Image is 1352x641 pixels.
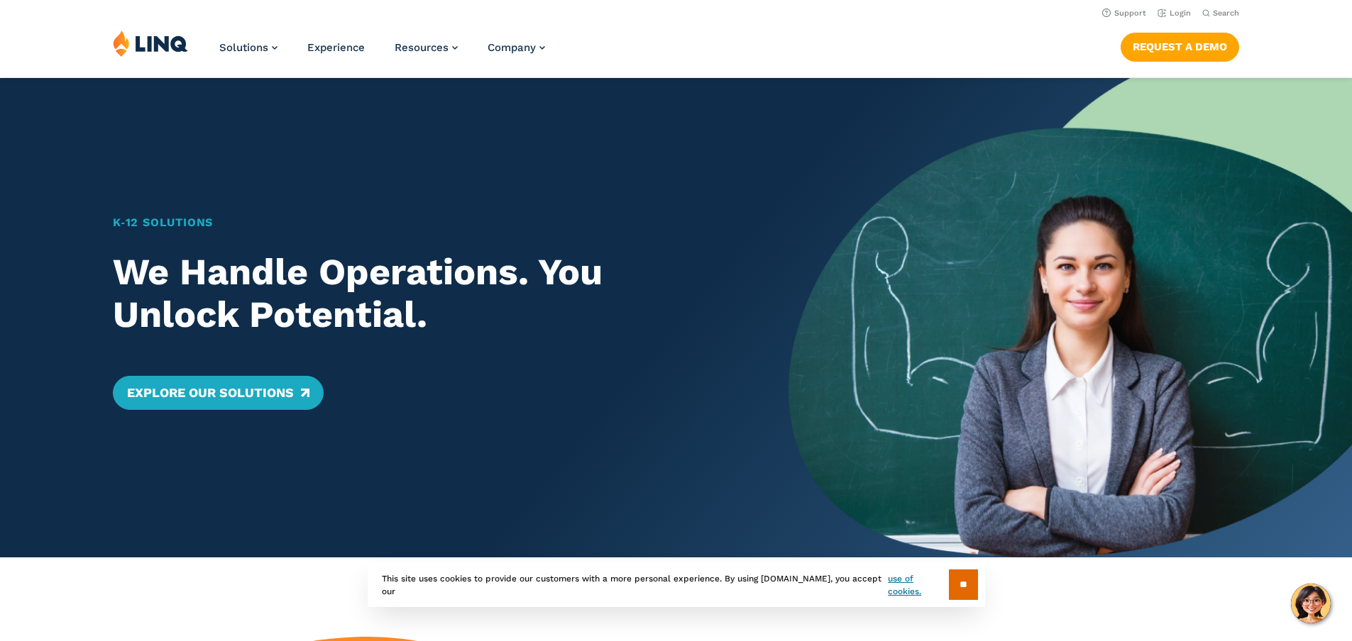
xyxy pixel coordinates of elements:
a: Login [1158,9,1191,18]
a: Company [488,41,545,54]
button: Hello, have a question? Let’s chat. [1291,584,1331,623]
a: Request a Demo [1121,33,1239,61]
a: Resources [395,41,458,54]
span: Company [488,41,536,54]
a: Solutions [219,41,277,54]
a: use of cookies. [888,572,948,598]
img: Home Banner [788,78,1352,557]
span: Resources [395,41,449,54]
nav: Primary Navigation [219,30,545,77]
a: Explore Our Solutions [113,376,324,410]
span: Search [1213,9,1239,18]
div: This site uses cookies to provide our customers with a more personal experience. By using [DOMAIN... [368,562,985,607]
img: LINQ | K‑12 Software [113,30,188,57]
span: Solutions [219,41,268,54]
button: Open Search Bar [1202,8,1239,18]
h2: We Handle Operations. You Unlock Potential. [113,251,734,336]
a: Experience [307,41,365,54]
h1: K‑12 Solutions [113,214,734,231]
a: Support [1102,9,1146,18]
nav: Button Navigation [1121,30,1239,61]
